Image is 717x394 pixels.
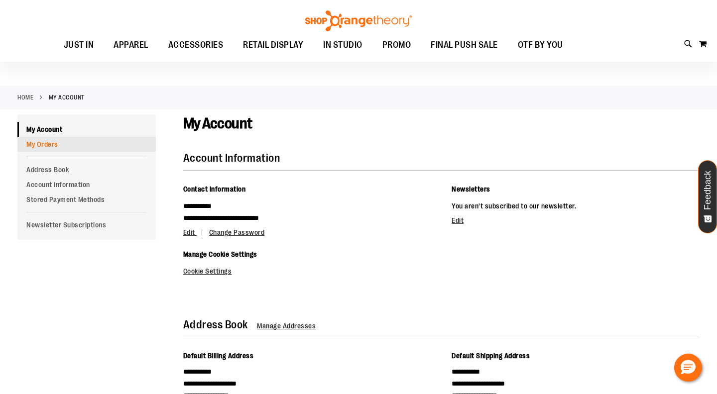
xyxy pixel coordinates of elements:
[431,34,498,56] span: FINAL PUSH SALE
[452,352,530,360] span: Default Shipping Address
[183,318,248,331] strong: Address Book
[17,217,156,232] a: Newsletter Subscriptions
[17,137,156,152] a: My Orders
[313,34,372,57] a: IN STUDIO
[183,267,232,275] a: Cookie Settings
[17,162,156,177] a: Address Book
[168,34,224,56] span: ACCESSORIES
[183,115,252,132] span: My Account
[17,192,156,207] a: Stored Payment Methods
[382,34,411,56] span: PROMO
[114,34,148,56] span: APPAREL
[183,228,208,236] a: Edit
[452,185,490,193] span: Newsletters
[421,34,508,57] a: FINAL PUSH SALE
[452,216,464,224] a: Edit
[703,171,713,210] span: Feedback
[674,354,702,382] button: Hello, have a question? Let’s chat.
[158,34,234,57] a: ACCESSORIES
[183,228,195,236] span: Edit
[49,93,85,102] strong: My Account
[183,152,280,164] strong: Account Information
[257,322,316,330] a: Manage Addresses
[243,34,303,56] span: RETAIL DISPLAY
[372,34,421,57] a: PROMO
[698,160,717,233] button: Feedback - Show survey
[104,34,158,57] a: APPAREL
[183,352,254,360] span: Default Billing Address
[323,34,362,56] span: IN STUDIO
[17,122,156,137] a: My Account
[452,200,700,212] p: You aren't subscribed to our newsletter.
[17,93,33,102] a: Home
[304,10,413,31] img: Shop Orangetheory
[54,34,104,57] a: JUST IN
[64,34,94,56] span: JUST IN
[183,185,246,193] span: Contact Information
[183,250,257,258] span: Manage Cookie Settings
[233,34,313,57] a: RETAIL DISPLAY
[209,228,265,236] a: Change Password
[508,34,573,57] a: OTF BY YOU
[17,177,156,192] a: Account Information
[518,34,563,56] span: OTF BY YOU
